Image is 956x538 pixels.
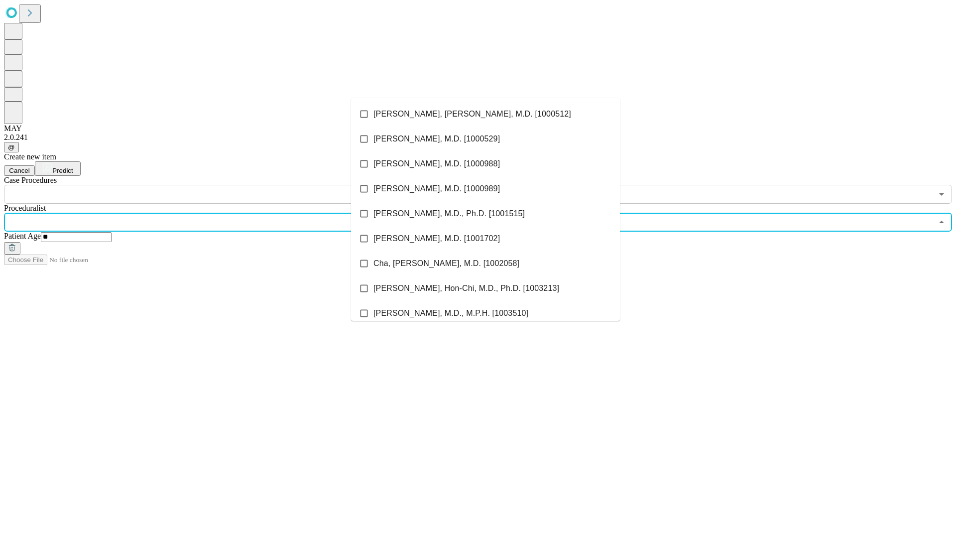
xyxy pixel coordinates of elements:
[373,208,525,220] span: [PERSON_NAME], M.D., Ph.D. [1001515]
[373,307,528,319] span: [PERSON_NAME], M.D., M.P.H. [1003510]
[4,133,952,142] div: 2.0.241
[4,124,952,133] div: MAY
[373,258,519,269] span: Cha, [PERSON_NAME], M.D. [1002058]
[35,161,81,176] button: Predict
[52,167,73,174] span: Predict
[935,187,949,201] button: Open
[4,176,57,184] span: Scheduled Procedure
[9,167,30,174] span: Cancel
[373,183,500,195] span: [PERSON_NAME], M.D. [1000989]
[935,215,949,229] button: Close
[373,282,559,294] span: [PERSON_NAME], Hon-Chi, M.D., Ph.D. [1003213]
[4,165,35,176] button: Cancel
[373,233,500,245] span: [PERSON_NAME], M.D. [1001702]
[8,143,15,151] span: @
[373,133,500,145] span: [PERSON_NAME], M.D. [1000529]
[4,142,19,152] button: @
[373,158,500,170] span: [PERSON_NAME], M.D. [1000988]
[4,232,41,240] span: Patient Age
[4,152,56,161] span: Create new item
[373,108,571,120] span: [PERSON_NAME], [PERSON_NAME], M.D. [1000512]
[4,204,46,212] span: Proceduralist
